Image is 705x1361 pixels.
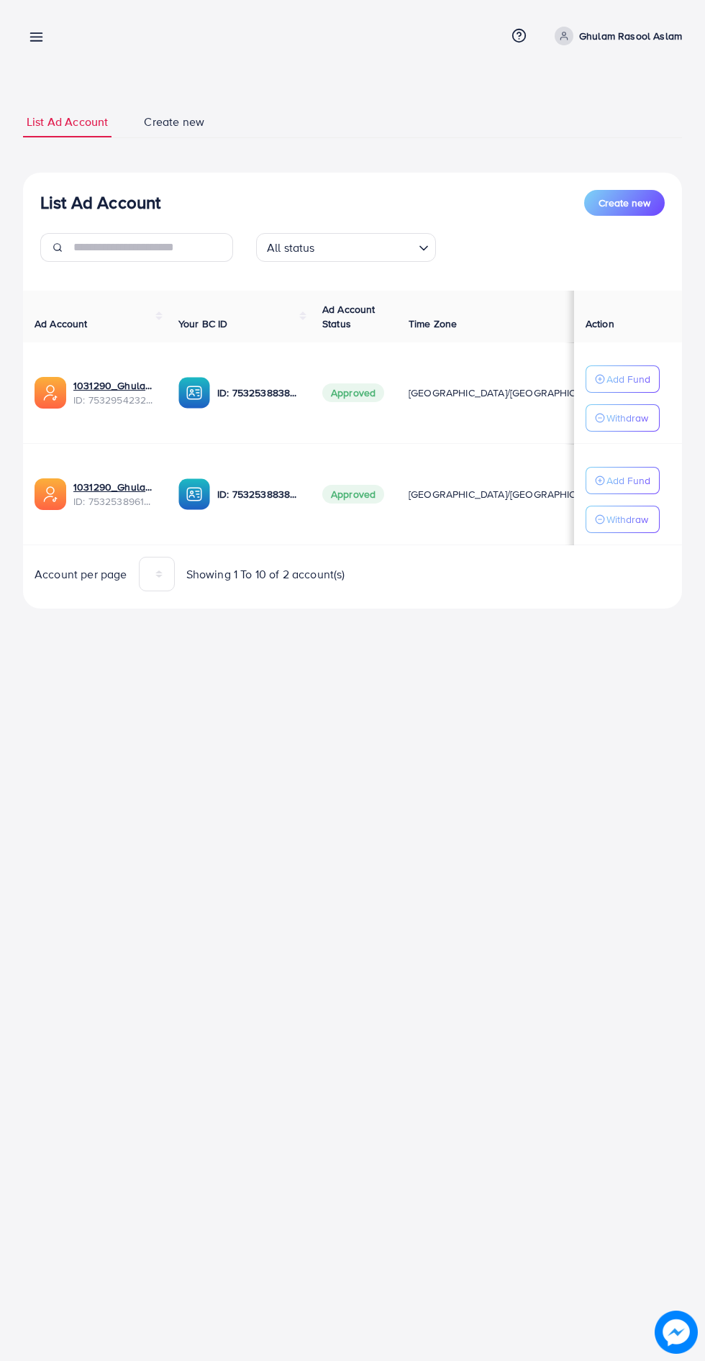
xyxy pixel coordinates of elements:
p: Ghulam Rasool Aslam [579,27,682,45]
span: ID: 7532538961244635153 [73,494,155,509]
div: <span class='underline'>1031290_Ghulam Rasool Aslam 2_1753902599199</span></br>7532954232266326017 [73,378,155,408]
span: Approved [322,383,384,402]
a: 1031290_Ghulam Rasool Aslam_1753805901568 [73,480,155,494]
img: ic-ba-acc.ded83a64.svg [178,478,210,510]
span: ID: 7532954232266326017 [73,393,155,407]
img: ic-ba-acc.ded83a64.svg [178,377,210,409]
span: Your BC ID [178,317,228,331]
span: List Ad Account [27,114,108,130]
p: Withdraw [606,409,648,427]
p: Withdraw [606,511,648,528]
img: image [655,1311,698,1354]
a: 1031290_Ghulam Rasool Aslam 2_1753902599199 [73,378,155,393]
img: ic-ads-acc.e4c84228.svg [35,478,66,510]
p: ID: 7532538838637019152 [217,486,299,503]
span: Ad Account Status [322,302,376,331]
span: Time Zone [409,317,457,331]
h3: List Ad Account [40,192,160,213]
p: Add Fund [606,370,650,388]
button: Withdraw [586,404,660,432]
span: Showing 1 To 10 of 2 account(s) [186,566,345,583]
button: Add Fund [586,467,660,494]
span: Ad Account [35,317,88,331]
span: Account per page [35,566,127,583]
input: Search for option [319,235,413,258]
p: Add Fund [606,472,650,489]
div: Search for option [256,233,436,262]
button: Withdraw [586,506,660,533]
button: Add Fund [586,365,660,393]
span: Action [586,317,614,331]
a: Ghulam Rasool Aslam [549,27,682,45]
span: All status [264,237,318,258]
p: ID: 7532538838637019152 [217,384,299,401]
span: [GEOGRAPHIC_DATA]/[GEOGRAPHIC_DATA] [409,487,609,501]
span: Create new [599,196,650,210]
button: Create new [584,190,665,216]
img: ic-ads-acc.e4c84228.svg [35,377,66,409]
span: Create new [144,114,204,130]
span: Approved [322,485,384,504]
span: [GEOGRAPHIC_DATA]/[GEOGRAPHIC_DATA] [409,386,609,400]
div: <span class='underline'>1031290_Ghulam Rasool Aslam_1753805901568</span></br>7532538961244635153 [73,480,155,509]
